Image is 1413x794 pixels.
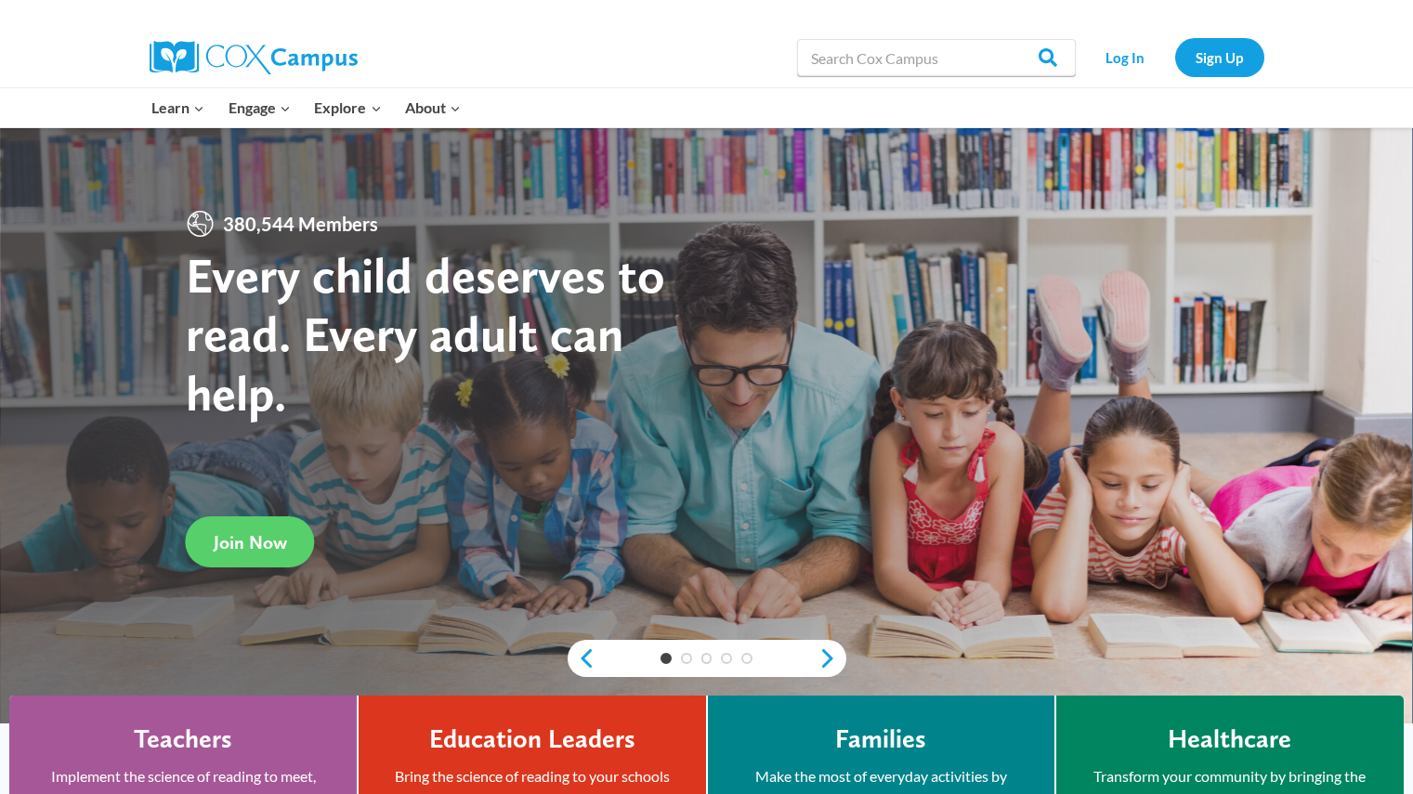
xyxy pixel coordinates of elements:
strong: Every child deserves to read. Every adult can help. [186,245,665,423]
span: About [405,96,461,120]
span: Learn [151,96,204,120]
a: Log In [1085,38,1166,76]
h4: Families [835,723,926,755]
a: 5 [741,653,752,664]
img: Cox Campus [150,41,358,74]
a: 4 [721,653,732,664]
span: Explore [314,96,381,120]
div: content slider buttons [568,640,846,677]
nav: Secondary Navigation [1085,38,1264,76]
a: previous [568,647,595,670]
a: Join Now [186,516,315,567]
a: 3 [701,653,713,664]
h4: Healthcare [1168,723,1291,755]
h4: Education Leaders [429,723,635,755]
nav: Primary Navigation [140,88,473,127]
a: Sign Up [1175,38,1264,76]
a: next [818,647,846,670]
span: Engage [229,96,291,120]
a: 1 [661,653,672,664]
input: Search Cox Campus [797,39,1076,76]
span: Join Now [214,531,287,553]
a: 2 [681,653,692,664]
h4: Teachers [134,723,232,755]
span: 380,544 Members [216,209,386,239]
